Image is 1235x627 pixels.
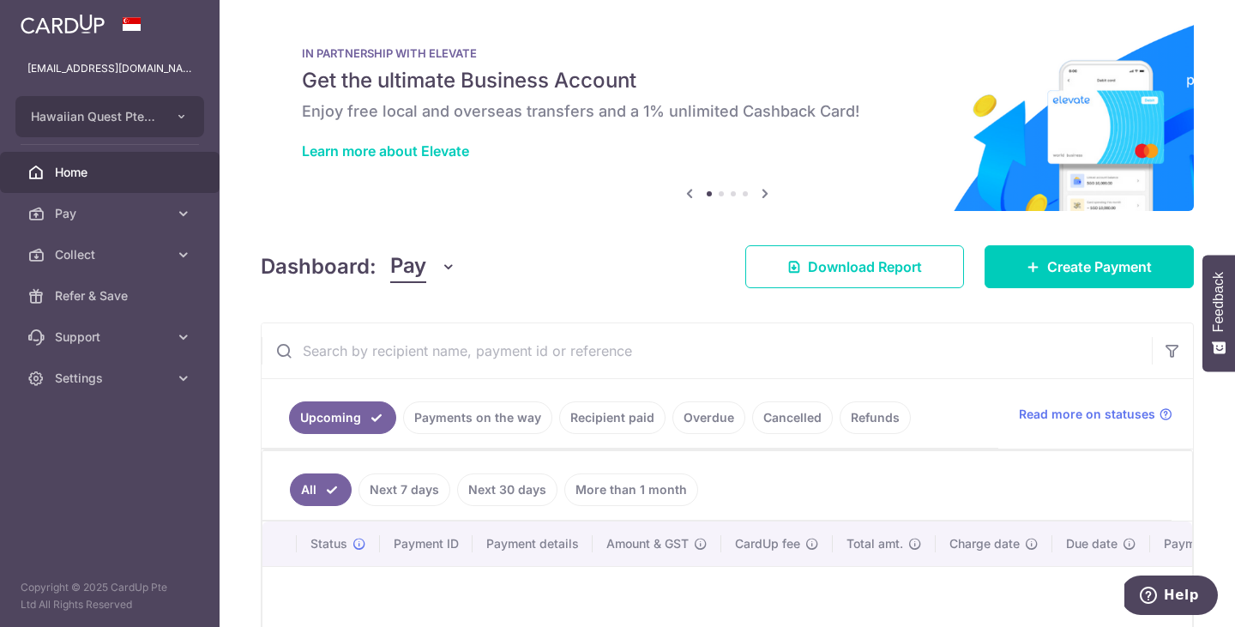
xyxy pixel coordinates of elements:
[21,14,105,34] img: CardUp
[302,46,1153,60] p: IN PARTNERSHIP WITH ELEVATE
[31,108,158,125] span: Hawaiian Quest Pte Ltd
[15,96,204,137] button: Hawaiian Quest Pte Ltd
[949,535,1020,552] span: Charge date
[840,401,911,434] a: Refunds
[564,473,698,506] a: More than 1 month
[55,164,168,181] span: Home
[261,251,377,282] h4: Dashboard:
[752,401,833,434] a: Cancelled
[302,101,1153,122] h6: Enjoy free local and overseas transfers and a 1% unlimited Cashback Card!
[302,142,469,160] a: Learn more about Elevate
[390,250,426,283] span: Pay
[1019,406,1155,423] span: Read more on statuses
[606,535,689,552] span: Amount & GST
[735,535,800,552] span: CardUp fee
[27,60,192,77] p: [EMAIL_ADDRESS][DOMAIN_NAME]
[302,67,1153,94] h5: Get the ultimate Business Account
[672,401,745,434] a: Overdue
[985,245,1194,288] a: Create Payment
[745,245,964,288] a: Download Report
[1047,256,1152,277] span: Create Payment
[380,521,473,566] th: Payment ID
[55,370,168,387] span: Settings
[55,329,168,346] span: Support
[55,287,168,304] span: Refer & Save
[473,521,593,566] th: Payment details
[262,323,1152,378] input: Search by recipient name, payment id or reference
[457,473,557,506] a: Next 30 days
[55,246,168,263] span: Collect
[1019,406,1172,423] a: Read more on statuses
[559,401,666,434] a: Recipient paid
[1202,255,1235,371] button: Feedback - Show survey
[403,401,552,434] a: Payments on the way
[1066,535,1118,552] span: Due date
[55,205,168,222] span: Pay
[310,535,347,552] span: Status
[261,19,1194,211] img: Renovation banner
[390,250,456,283] button: Pay
[290,473,352,506] a: All
[289,401,396,434] a: Upcoming
[1211,272,1226,332] span: Feedback
[808,256,922,277] span: Download Report
[358,473,450,506] a: Next 7 days
[846,535,903,552] span: Total amt.
[1124,576,1218,618] iframe: Opens a widget where you can find more information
